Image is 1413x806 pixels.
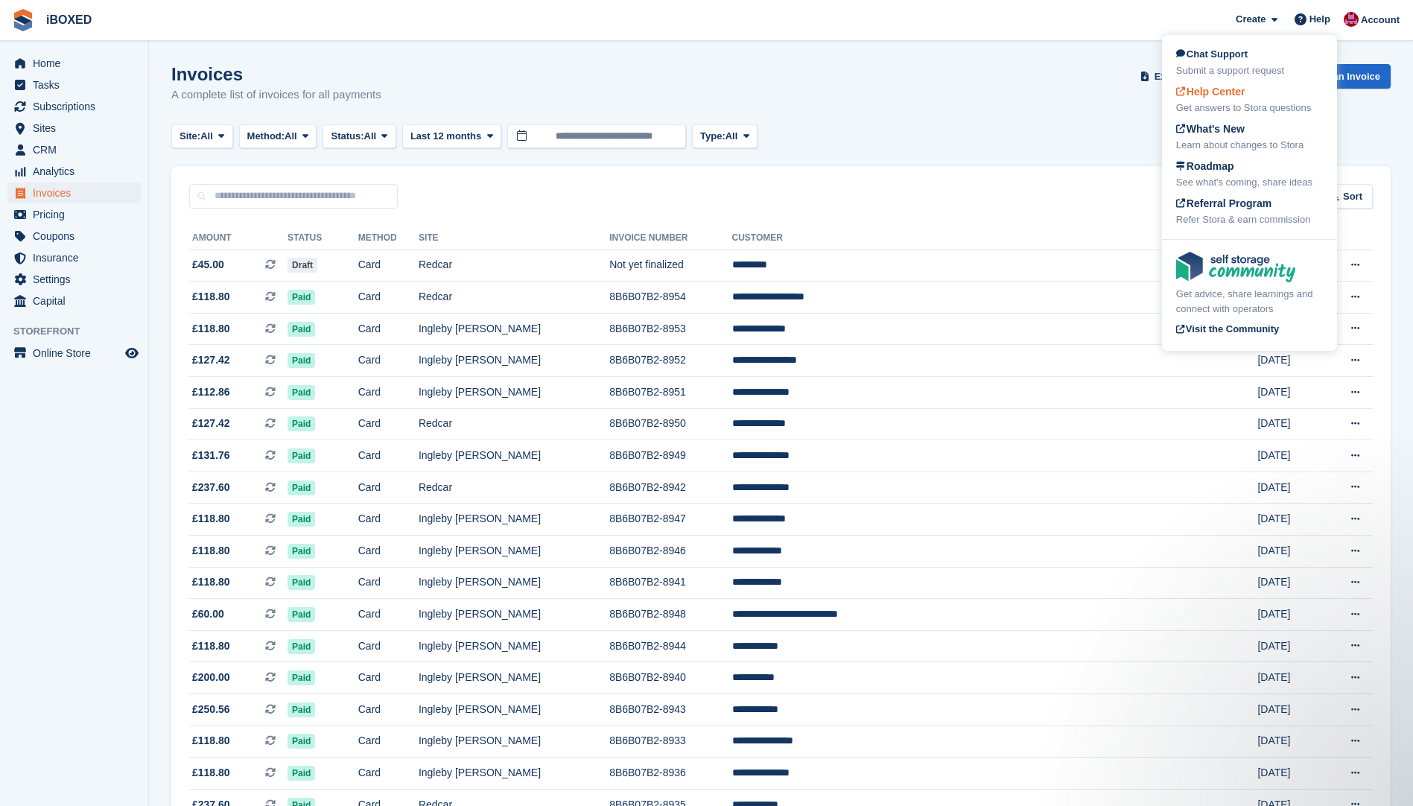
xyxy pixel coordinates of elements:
td: 8B6B07B2-8946 [609,536,731,568]
td: Card [358,758,419,790]
span: £118.80 [192,289,230,305]
th: Status [288,226,358,250]
span: Paid [288,702,315,717]
td: Ingleby [PERSON_NAME] [419,377,609,409]
th: Customer [732,226,1207,250]
td: Card [358,630,419,662]
span: £127.42 [192,416,230,431]
span: Paid [288,766,315,781]
td: 8B6B07B2-8950 [609,408,731,440]
td: [DATE] [1257,630,1324,662]
button: Export [1137,64,1202,89]
span: Site: [180,129,200,144]
td: [DATE] [1257,472,1324,504]
a: menu [7,291,141,311]
td: [DATE] [1257,440,1324,472]
td: Ingleby [PERSON_NAME] [419,345,609,377]
td: Ingleby [PERSON_NAME] [419,726,609,758]
td: Card [358,567,419,599]
span: Capital [33,291,122,311]
span: Draft [288,258,317,273]
span: Paid [288,353,315,368]
a: Preview store [123,344,141,362]
td: Redcar [419,250,609,282]
a: iBOXED [40,7,98,32]
div: Learn about changes to Stora [1176,138,1323,153]
a: menu [7,226,141,247]
td: 8B6B07B2-8954 [609,282,731,314]
td: Ingleby [PERSON_NAME] [419,630,609,662]
a: menu [7,139,141,160]
div: Refer Stora & earn commission [1176,212,1323,227]
button: Status: All [323,124,396,149]
span: Last 12 months [410,129,481,144]
td: Card [358,282,419,314]
td: Redcar [419,282,609,314]
td: [DATE] [1257,567,1324,599]
td: 8B6B07B2-8951 [609,377,731,409]
a: menu [7,96,141,117]
td: 8B6B07B2-8933 [609,726,731,758]
td: 8B6B07B2-8948 [609,599,731,631]
a: menu [7,269,141,290]
td: Ingleby [PERSON_NAME] [419,662,609,694]
td: [DATE] [1257,536,1324,568]
td: 8B6B07B2-8953 [609,313,731,345]
span: Storefront [13,324,148,339]
a: menu [7,161,141,182]
td: [DATE] [1257,345,1324,377]
a: menu [7,247,141,268]
span: £118.80 [192,638,230,654]
h1: Invoices [171,64,381,84]
td: Card [358,472,419,504]
a: menu [7,343,141,364]
div: Submit a support request [1176,63,1323,78]
td: [DATE] [1257,504,1324,536]
span: Paid [288,544,315,559]
span: Settings [33,269,122,290]
span: Sites [33,118,122,139]
th: Site [419,226,609,250]
td: Ingleby [PERSON_NAME] [419,758,609,790]
img: stora-icon-8386f47178a22dfd0bd8f6a31ec36ba5ce8667c1dd55bd0f319d3a0aa187defe.svg [12,9,34,31]
a: menu [7,183,141,203]
td: Ingleby [PERSON_NAME] [419,599,609,631]
span: Paid [288,322,315,337]
span: £118.80 [192,511,230,527]
span: £118.80 [192,543,230,559]
td: Card [358,694,419,726]
td: Redcar [419,408,609,440]
a: Get advice, share learnings and connect with operators Visit the Community [1176,252,1323,339]
td: Ingleby [PERSON_NAME] [419,567,609,599]
a: menu [7,74,141,95]
span: Chat Support [1176,48,1248,60]
td: Ingleby [PERSON_NAME] [419,440,609,472]
span: Paid [288,480,315,495]
span: £200.00 [192,670,230,685]
span: All [725,129,738,144]
td: Card [358,504,419,536]
button: Method: All [239,124,317,149]
span: Paid [288,290,315,305]
th: Method [358,226,419,250]
td: Card [358,440,419,472]
span: Online Store [33,343,122,364]
span: Paid [288,416,315,431]
span: Paid [288,639,315,654]
td: Ingleby [PERSON_NAME] [419,536,609,568]
span: Status: [331,129,363,144]
td: 8B6B07B2-8941 [609,567,731,599]
div: Get answers to Stora questions [1176,101,1323,115]
td: 8B6B07B2-8936 [609,758,731,790]
a: menu [7,118,141,139]
td: Card [358,345,419,377]
th: Invoice Number [609,226,731,250]
div: See what's coming, share ideas [1176,175,1323,190]
th: Amount [189,226,288,250]
img: Amanda Forder [1344,12,1359,27]
span: Help [1309,12,1330,27]
span: £127.42 [192,352,230,368]
td: [DATE] [1257,694,1324,726]
span: Export [1155,69,1185,84]
span: Pricing [33,204,122,225]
